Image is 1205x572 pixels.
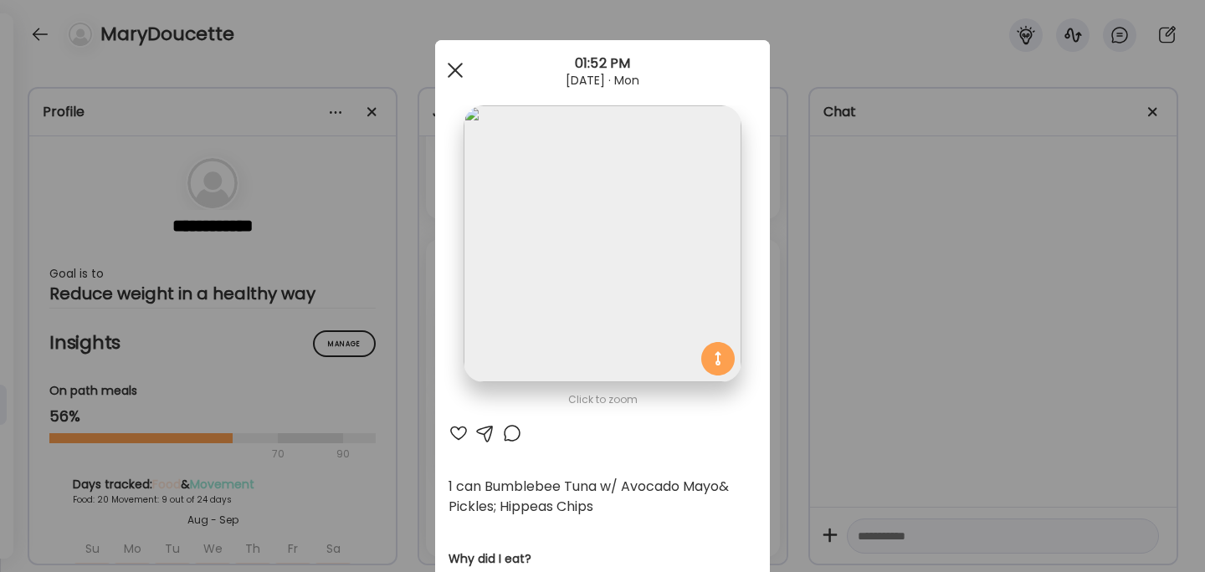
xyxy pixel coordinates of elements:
[464,105,741,382] img: images%2FxdFdY7jQvePNy9mvgHzYkOUgh7D2%2FrC92V6ZSSdDqaZokMlsf%2Fd4UpMqt3fN8Xg65v00oa_1080
[435,54,770,74] div: 01:52 PM
[449,477,756,517] div: 1 can Bumblebee Tuna w/ Avocado Mayo& Pickles; Hippeas Chips
[435,74,770,87] div: [DATE] · Mon
[449,390,756,410] div: Click to zoom
[449,550,756,568] h3: Why did I eat?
